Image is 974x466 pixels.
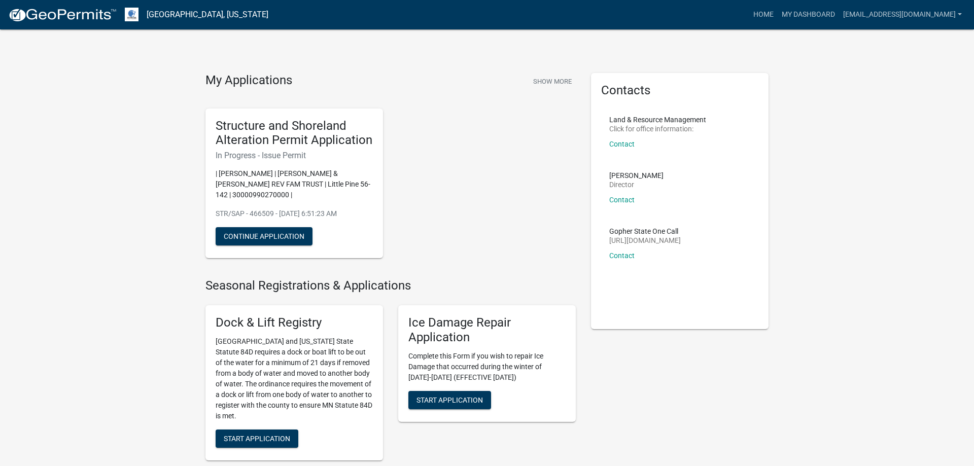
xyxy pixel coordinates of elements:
[529,73,576,90] button: Show More
[609,140,635,148] a: Contact
[609,172,664,179] p: [PERSON_NAME]
[416,396,483,404] span: Start Application
[147,6,268,23] a: [GEOGRAPHIC_DATA], [US_STATE]
[408,391,491,409] button: Start Application
[778,5,839,24] a: My Dashboard
[408,315,566,345] h5: Ice Damage Repair Application
[205,278,576,293] h4: Seasonal Registrations & Applications
[609,237,681,244] p: [URL][DOMAIN_NAME]
[408,351,566,383] p: Complete this Form if you wish to repair Ice Damage that occurred during the winter of [DATE]-[DA...
[224,434,290,442] span: Start Application
[609,116,706,123] p: Land & Resource Management
[216,168,373,200] p: | [PERSON_NAME] | [PERSON_NAME] & [PERSON_NAME] REV FAM TRUST | Little Pine 56-142 | 300009902700...
[839,5,966,24] a: [EMAIL_ADDRESS][DOMAIN_NAME]
[205,73,292,88] h4: My Applications
[609,181,664,188] p: Director
[609,252,635,260] a: Contact
[216,151,373,160] h6: In Progress - Issue Permit
[609,196,635,204] a: Contact
[216,119,373,148] h5: Structure and Shoreland Alteration Permit Application
[125,8,138,21] img: Otter Tail County, Minnesota
[601,83,758,98] h5: Contacts
[216,227,312,245] button: Continue Application
[609,125,706,132] p: Click for office information:
[216,429,298,448] button: Start Application
[609,228,681,235] p: Gopher State One Call
[216,336,373,421] p: [GEOGRAPHIC_DATA] and [US_STATE] State Statute 84D requires a dock or boat lift to be out of the ...
[216,315,373,330] h5: Dock & Lift Registry
[749,5,778,24] a: Home
[216,208,373,219] p: STR/SAP - 466509 - [DATE] 6:51:23 AM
